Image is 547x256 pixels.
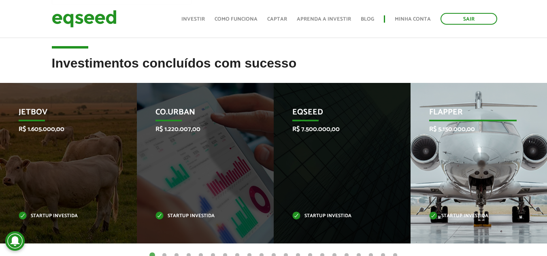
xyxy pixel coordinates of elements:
[429,125,517,133] p: R$ 5.150.000,00
[181,17,205,22] a: Investir
[297,17,351,22] a: Aprenda a investir
[155,125,243,133] p: R$ 1.220.007,00
[429,108,517,121] p: Flapper
[429,214,517,218] p: Startup investida
[155,108,243,121] p: Co.Urban
[292,125,380,133] p: R$ 7.500.000,00
[361,17,374,22] a: Blog
[395,17,431,22] a: Minha conta
[215,17,258,22] a: Como funciona
[292,108,380,121] p: EqSeed
[155,214,243,218] p: Startup investida
[19,108,106,121] p: JetBov
[19,125,106,133] p: R$ 1.605.000,00
[292,214,380,218] p: Startup investida
[52,8,117,30] img: EqSeed
[52,56,496,83] h2: Investimentos concluídos com sucesso
[441,13,497,25] a: Sair
[267,17,287,22] a: Captar
[19,214,106,218] p: Startup investida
